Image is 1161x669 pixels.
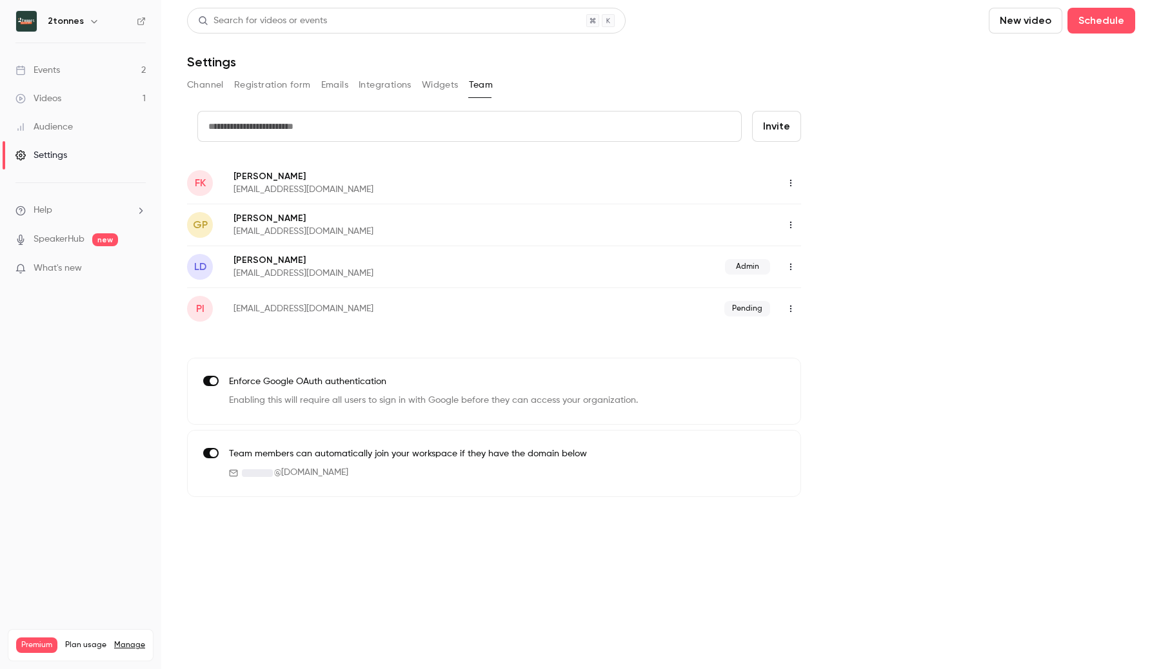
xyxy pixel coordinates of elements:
[359,75,412,95] button: Integrations
[187,75,224,95] button: Channel
[15,121,73,133] div: Audience
[422,75,459,95] button: Widgets
[92,233,118,246] span: new
[15,204,146,217] li: help-dropdown-opener
[65,640,106,650] span: Plan usage
[15,92,61,105] div: Videos
[724,301,770,316] span: Pending
[16,11,37,32] img: 2tonnes
[233,170,577,183] p: [PERSON_NAME]
[725,259,770,275] span: Admin
[234,75,311,95] button: Registration form
[34,204,52,217] span: Help
[233,254,550,267] p: [PERSON_NAME]
[34,262,82,275] span: What's new
[233,183,577,196] p: [EMAIL_ADDRESS][DOMAIN_NAME]
[34,233,84,246] a: SpeakerHub
[469,75,493,95] button: Team
[194,259,206,275] span: LD
[187,54,236,70] h1: Settings
[989,8,1062,34] button: New video
[15,149,67,162] div: Settings
[114,640,145,650] a: Manage
[229,394,638,407] p: Enabling this will require all users to sign in with Google before they can access your organizat...
[196,301,204,316] span: pi
[233,225,577,238] p: [EMAIL_ADDRESS][DOMAIN_NAME]
[229,375,638,389] p: Enforce Google OAuth authentication
[752,111,801,142] button: Invite
[233,267,550,280] p: [EMAIL_ADDRESS][DOMAIN_NAME]
[274,466,348,480] span: @ [DOMAIN_NAME]
[233,212,577,225] p: [PERSON_NAME]
[15,64,60,77] div: Events
[195,175,206,191] span: FK
[193,217,208,233] span: GP
[233,302,549,315] p: [EMAIL_ADDRESS][DOMAIN_NAME]
[16,637,57,653] span: Premium
[321,75,348,95] button: Emails
[1067,8,1135,34] button: Schedule
[48,15,84,28] h6: 2tonnes
[198,14,327,28] div: Search for videos or events
[229,447,587,461] p: Team members can automatically join your workspace if they have the domain below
